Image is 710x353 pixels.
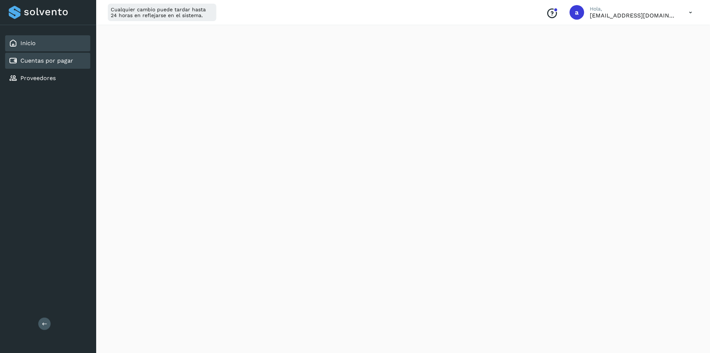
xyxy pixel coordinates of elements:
div: Inicio [5,35,90,51]
a: Proveedores [20,75,56,82]
p: administracion@logistify.com.mx [590,12,678,19]
p: Hola, [590,6,678,12]
div: Cuentas por pagar [5,53,90,69]
a: Inicio [20,40,36,47]
a: Cuentas por pagar [20,57,73,64]
div: Proveedores [5,70,90,86]
div: Cualquier cambio puede tardar hasta 24 horas en reflejarse en el sistema. [108,4,216,21]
